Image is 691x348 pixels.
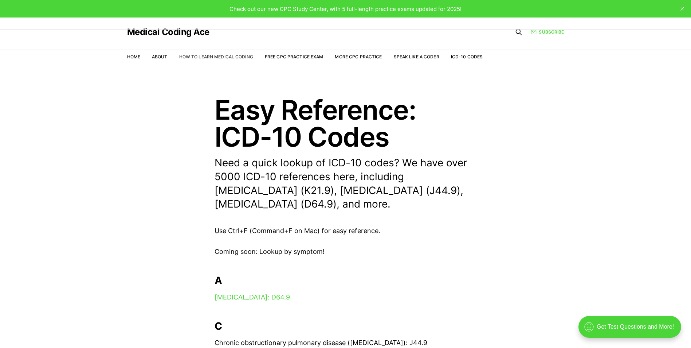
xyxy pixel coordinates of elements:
a: Subscribe [531,28,564,35]
a: Speak Like a Coder [394,54,439,59]
a: More CPC Practice [335,54,382,59]
a: ICD-10 Codes [451,54,483,59]
a: How to Learn Medical Coding [179,54,253,59]
span: Check out our new CPC Study Center, with 5 full-length practice exams updated for 2025! [229,5,462,12]
a: Free CPC Practice Exam [265,54,323,59]
a: Medical Coding Ace [127,28,209,36]
h1: Easy Reference: ICD-10 Codes [215,96,477,150]
iframe: portal-trigger [572,312,691,348]
h2: C [215,320,477,332]
a: [MEDICAL_DATA]: D64.9 [215,293,290,301]
button: close [676,3,688,15]
p: Need a quick lookup of ICD-10 codes? We have over 5000 ICD-10 references here, including [MEDICAL... [215,156,477,211]
p: Use Ctrl+F (Command+F on Mac) for easy reference. [215,226,477,236]
a: About [152,54,168,59]
h2: A [215,275,477,286]
a: Home [127,54,140,59]
p: Coming soon: Lookup by symptom! [215,247,477,257]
